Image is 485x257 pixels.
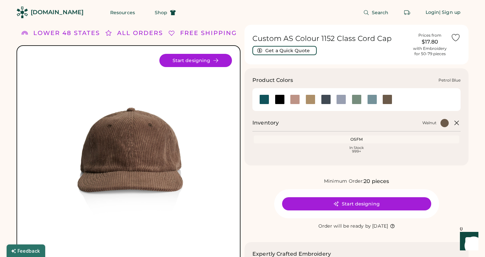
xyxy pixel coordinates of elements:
div: Login [426,9,439,16]
h1: Custom AS Colour 1152 Class Cord Cap [252,34,409,43]
div: $17.80 [413,38,447,46]
button: Search [355,6,397,19]
button: Shop [147,6,184,19]
div: Prices from [418,33,441,38]
button: Retrieve an order [401,6,414,19]
div: Petrol Blue [438,78,461,83]
div: [DOMAIN_NAME] [31,8,83,17]
div: 20 pieces [364,177,389,185]
div: ALL ORDERS [117,29,163,38]
div: OSFM [255,137,458,142]
div: FREE SHIPPING [180,29,237,38]
button: Start designing [159,54,232,67]
button: Start designing [282,197,431,210]
div: Order will be ready by [318,223,371,230]
div: LOWER 48 STATES [33,29,100,38]
h3: Product Colors [252,76,293,84]
div: | Sign up [439,9,461,16]
div: [DATE] [372,223,388,230]
div: Minimum Order: [324,178,364,185]
button: Get a Quick Quote [252,46,317,55]
div: with Embroidery for 50-79 pieces [413,46,447,56]
img: Rendered Logo - Screens [16,7,28,18]
span: Shop [155,10,167,15]
button: Resources [102,6,143,19]
h2: Inventory [252,119,279,127]
div: In Stock 999+ [255,146,458,153]
span: Search [372,10,389,15]
div: Walnut [422,120,436,126]
iframe: Front Chat [454,227,482,256]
